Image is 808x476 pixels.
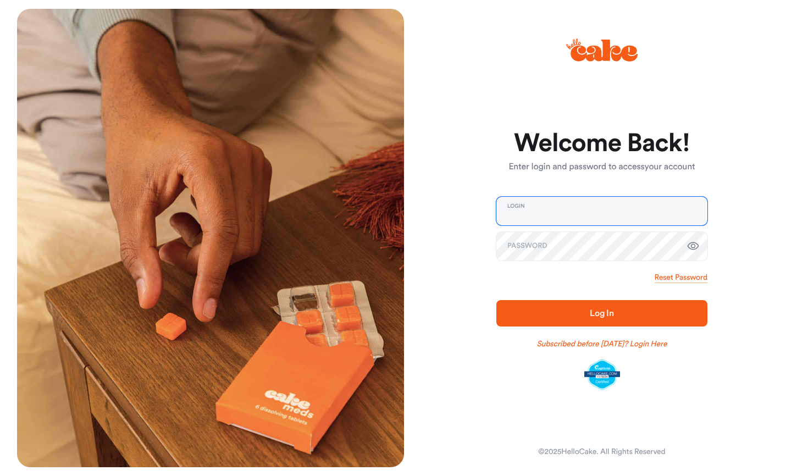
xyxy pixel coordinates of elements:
[538,446,665,457] div: © 2025 HelloCake. All Rights Reserved
[537,339,667,350] a: Subscribed before [DATE]? Login Here
[655,272,707,283] a: Reset Password
[496,300,707,326] button: Log In
[584,359,620,390] img: legit-script-certified.png
[496,160,707,174] p: Enter login and password to access your account
[496,130,707,157] h1: Welcome Back!
[590,309,614,318] span: Log In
